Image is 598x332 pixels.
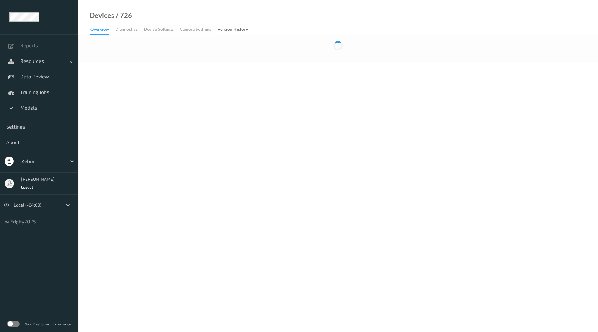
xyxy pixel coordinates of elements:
a: Overview [90,25,115,35]
a: Version History [217,25,254,34]
div: Version History [217,26,248,34]
div: / 726 [114,12,132,19]
div: Overview [90,26,109,35]
a: Devices [90,12,114,19]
